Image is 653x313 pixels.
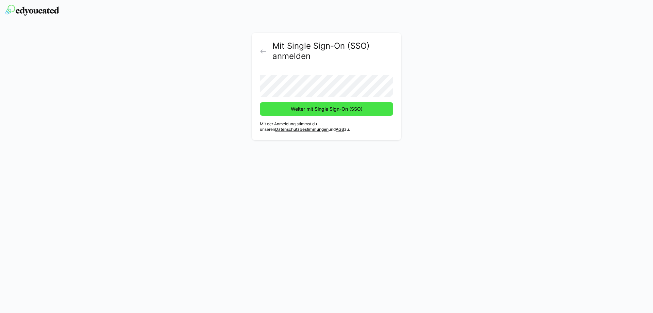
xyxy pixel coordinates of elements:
[5,5,59,16] img: edyoucated
[275,127,329,132] a: Datenschutzbestimmungen
[290,106,364,112] span: Weiter mit Single Sign-On (SSO)
[260,102,393,116] button: Weiter mit Single Sign-On (SSO)
[336,127,344,132] a: AGB
[272,41,393,61] h2: Mit Single Sign-On (SSO) anmelden
[260,121,393,132] p: Mit der Anmeldung stimmst du unseren und zu.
